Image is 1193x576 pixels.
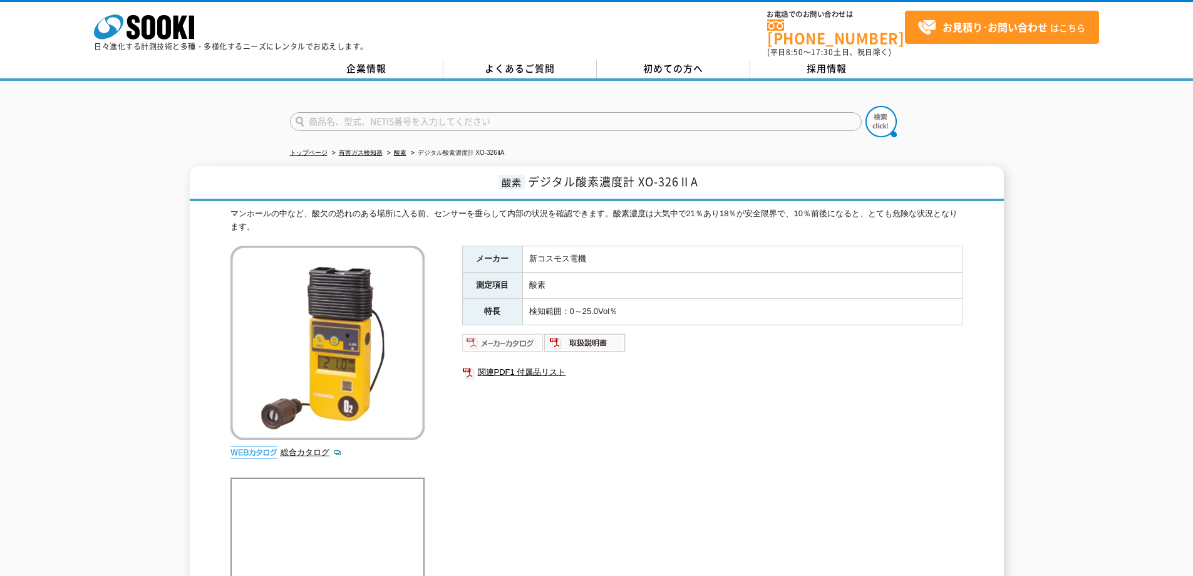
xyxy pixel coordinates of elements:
[498,175,525,189] span: 酸素
[462,364,963,380] a: 関連PDF1 付属品リスト
[230,446,277,459] img: webカタログ
[528,173,698,190] span: デジタル酸素濃度計 XO-326ⅡA
[462,246,522,273] th: メーカー
[643,61,703,75] span: 初めての方へ
[462,333,544,353] img: メーカーカタログ
[865,106,897,137] img: btn_search.png
[462,341,544,350] a: メーカーカタログ
[339,149,383,156] a: 有害ガス検知器
[917,18,1085,37] span: はこちら
[522,246,963,273] td: 新コスモス電機
[394,149,406,156] a: 酸素
[290,112,862,131] input: 商品名、型式、NETIS番号を入力してください
[462,299,522,325] th: 特長
[597,60,750,78] a: 初めての方へ
[408,147,505,160] li: デジタル酸素濃度計 XO-326ⅡA
[462,273,522,299] th: 測定項目
[290,149,328,156] a: トップページ
[811,46,834,58] span: 17:30
[230,207,963,234] div: マンホールの中など、酸欠の恐れのある場所に入る前、センサーを垂らして内部の状況を確認できます。酸素濃度は大気中で21％あり18％が安全限界で、10％前後になると、とても危険な状況となります。
[522,299,963,325] td: 検知範囲：0～25.0Vol％
[905,11,1099,44] a: お見積り･お問い合わせはこちら
[522,273,963,299] td: 酸素
[750,60,904,78] a: 採用情報
[94,43,368,50] p: 日々進化する計測技術と多種・多様化するニーズにレンタルでお応えします。
[281,448,342,457] a: 総合カタログ
[544,333,626,353] img: 取扱説明書
[767,11,905,18] span: お電話でのお問い合わせは
[786,46,803,58] span: 8:50
[544,341,626,350] a: 取扱説明書
[767,46,891,58] span: (平日 ～ 土日、祝日除く)
[443,60,597,78] a: よくあるご質問
[230,246,425,440] img: デジタル酸素濃度計 XO-326ⅡA
[290,60,443,78] a: 企業情報
[767,19,905,45] a: [PHONE_NUMBER]
[943,19,1048,34] strong: お見積り･お問い合わせ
